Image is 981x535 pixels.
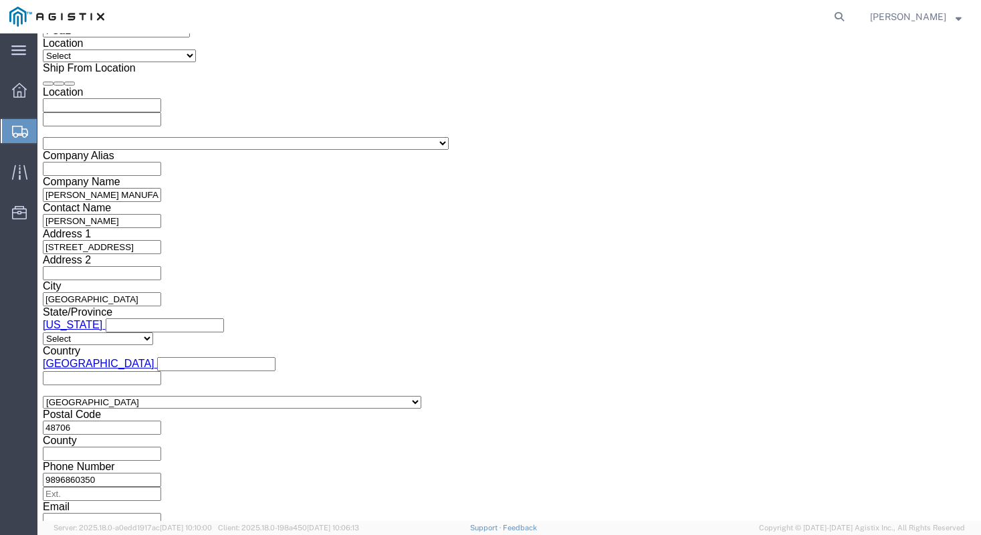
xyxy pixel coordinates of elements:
img: logo [9,7,104,27]
span: Client: 2025.18.0-198a450 [218,524,359,532]
iframe: FS Legacy Container [37,33,981,521]
span: Server: 2025.18.0-a0edd1917ac [53,524,212,532]
span: [DATE] 10:10:00 [160,524,212,532]
span: Brooke Schultz [870,9,946,24]
a: Feedback [503,524,537,532]
span: [DATE] 10:06:13 [307,524,359,532]
span: Copyright © [DATE]-[DATE] Agistix Inc., All Rights Reserved [759,522,965,534]
a: Support [470,524,504,532]
button: [PERSON_NAME] [869,9,962,25]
